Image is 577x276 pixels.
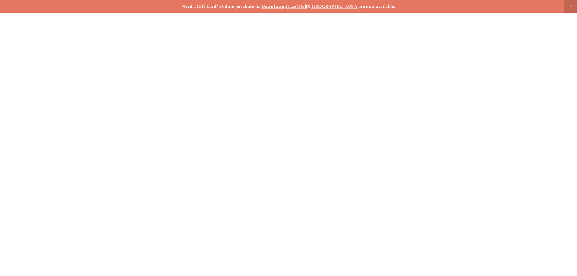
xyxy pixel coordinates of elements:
[285,4,286,9] strong: ,
[286,4,307,9] a: Hazel Dell
[261,4,285,9] a: Downtown
[307,4,310,9] strong: &
[181,4,261,9] strong: Need a Gift Card? Online purchase for
[310,4,359,9] a: [GEOGRAPHIC_DATA]
[359,4,396,9] strong: are now available.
